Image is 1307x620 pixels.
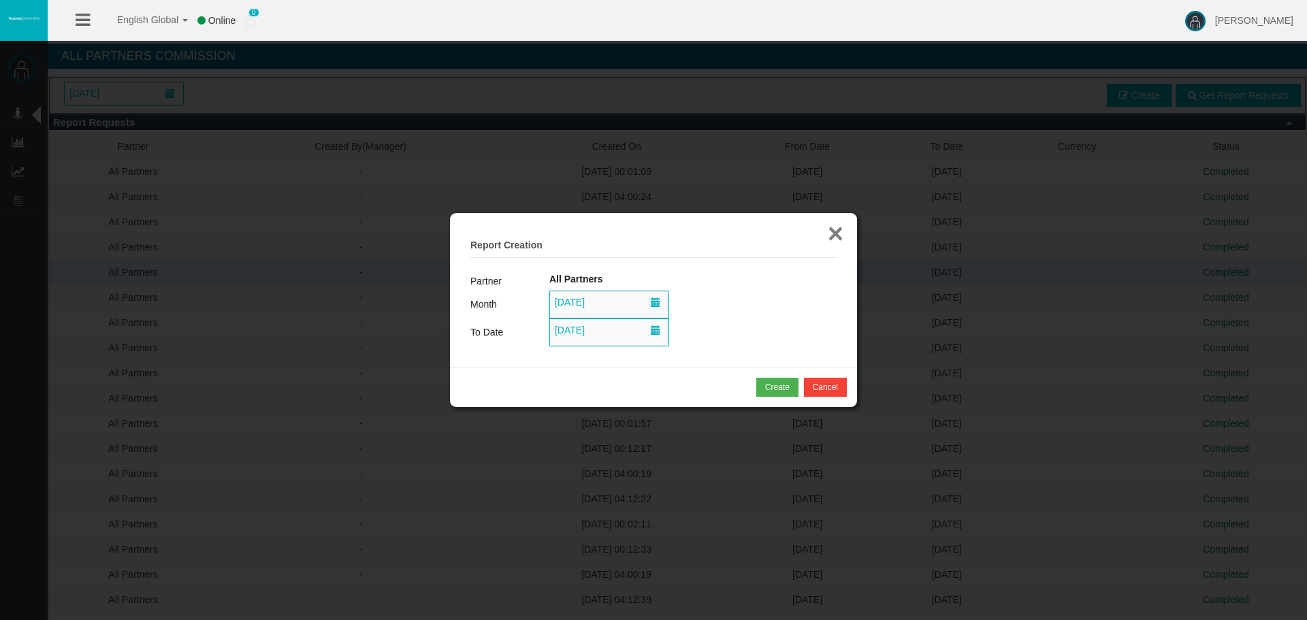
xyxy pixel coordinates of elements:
[248,8,259,17] span: 0
[245,14,256,28] img: user_small.png
[1215,15,1293,26] span: [PERSON_NAME]
[470,319,549,346] td: To Date
[756,378,798,397] button: Create
[828,220,843,247] button: ×
[470,240,543,250] b: Report Creation
[208,15,236,26] span: Online
[470,291,549,319] td: Month
[99,14,178,25] span: English Global
[549,272,603,287] label: All Partners
[551,321,589,340] span: [DATE]
[765,381,790,393] div: Create
[470,272,549,291] td: Partner
[7,16,41,21] img: logo.svg
[551,293,589,312] span: [DATE]
[804,378,847,397] button: Cancel
[1185,11,1206,31] img: user-image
